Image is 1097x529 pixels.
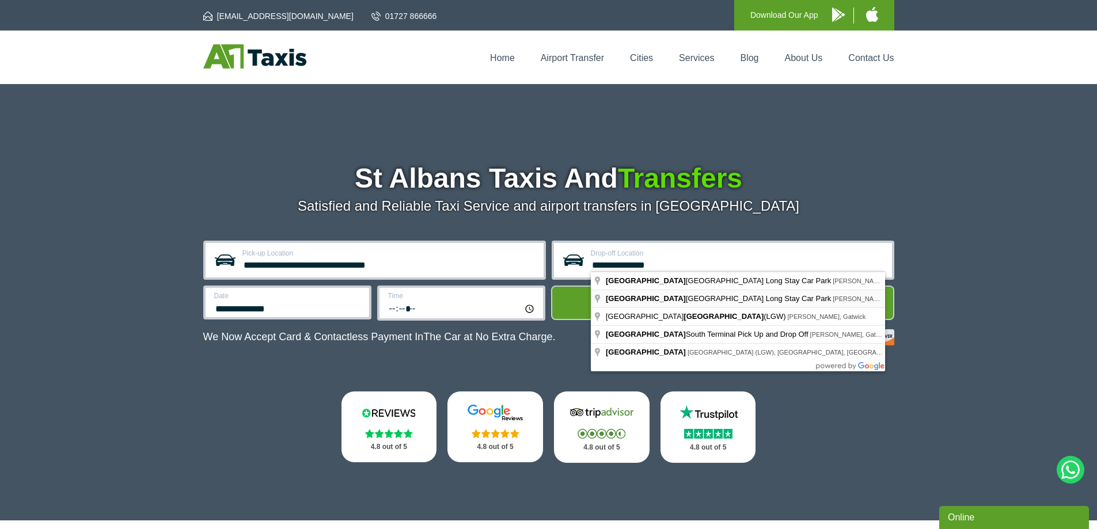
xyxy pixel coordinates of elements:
span: [GEOGRAPHIC_DATA] Long Stay Car Park [606,276,833,285]
p: We Now Accept Card & Contactless Payment In [203,331,556,343]
img: Stars [472,429,519,438]
a: Contact Us [848,53,894,63]
span: South Terminal Pick Up and Drop Off [606,330,810,338]
a: Reviews.io Stars 4.8 out of 5 [341,391,437,462]
span: The Car at No Extra Charge. [423,331,555,342]
a: Tripadvisor Stars 4.8 out of 5 [554,391,650,463]
a: Services [679,53,714,63]
a: Blog [740,53,758,63]
span: [GEOGRAPHIC_DATA] Long Stay Car Park [606,294,833,303]
span: [GEOGRAPHIC_DATA] [606,330,686,338]
span: [GEOGRAPHIC_DATA] [606,348,686,356]
span: [GEOGRAPHIC_DATA] (LGW), [GEOGRAPHIC_DATA], [GEOGRAPHIC_DATA] [688,349,913,356]
a: Home [490,53,515,63]
label: Time [388,292,536,299]
a: About Us [785,53,823,63]
img: Google [461,404,530,421]
img: Stars [365,429,413,438]
p: 4.8 out of 5 [354,440,424,454]
img: Stars [578,429,625,439]
span: [PERSON_NAME], Gatwick [788,313,866,320]
p: Download Our App [750,8,818,22]
a: [EMAIL_ADDRESS][DOMAIN_NAME] [203,10,354,22]
a: Trustpilot Stars 4.8 out of 5 [661,391,756,463]
a: Google Stars 4.8 out of 5 [447,391,543,462]
span: [GEOGRAPHIC_DATA] [684,312,764,321]
button: Get Quote [551,286,894,320]
img: Trustpilot [674,404,743,421]
span: [GEOGRAPHIC_DATA] [606,294,686,303]
img: Tripadvisor [567,404,636,421]
iframe: chat widget [939,504,1091,529]
label: Date [214,292,362,299]
img: A1 Taxis Android App [832,7,845,22]
p: 4.8 out of 5 [673,440,743,455]
a: Airport Transfer [541,53,604,63]
span: Transfers [618,163,742,193]
img: A1 Taxis St Albans LTD [203,44,306,68]
span: [PERSON_NAME], Gatwick [810,331,889,338]
p: 4.8 out of 5 [567,440,637,455]
a: Cities [630,53,653,63]
h1: St Albans Taxis And [203,165,894,192]
span: [PERSON_NAME][GEOGRAPHIC_DATA], [GEOGRAPHIC_DATA], [GEOGRAPHIC_DATA] [833,295,1090,302]
p: 4.8 out of 5 [460,440,530,454]
span: [GEOGRAPHIC_DATA] [606,276,686,285]
label: Pick-up Location [242,250,537,257]
img: A1 Taxis iPhone App [866,7,878,22]
p: Satisfied and Reliable Taxi Service and airport transfers in [GEOGRAPHIC_DATA] [203,198,894,214]
a: 01727 866666 [371,10,437,22]
label: Drop-off Location [591,250,885,257]
span: [PERSON_NAME], Gatwick [833,277,911,284]
span: [GEOGRAPHIC_DATA] (LGW) [606,312,788,321]
img: Reviews.io [354,404,423,421]
img: Stars [684,429,732,439]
